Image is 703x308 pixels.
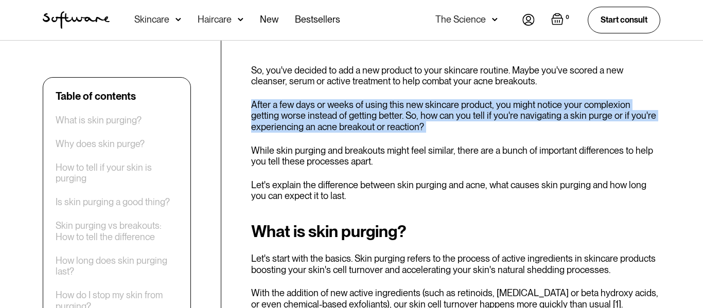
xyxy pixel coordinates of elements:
[251,253,660,275] p: Let's start with the basics. Skin purging refers to the process of active ingredients in skincare...
[588,7,660,33] a: Start consult
[56,197,170,208] a: Is skin purging a good thing?
[175,14,181,25] img: arrow down
[134,14,169,25] div: Skincare
[43,11,110,29] a: home
[56,221,178,243] a: Skin purging vs breakouts: How to tell the difference
[56,90,136,102] div: Table of contents
[551,13,571,27] a: Open empty cart
[56,138,145,150] a: Why does skin purge?
[251,179,660,202] p: Let's explain the difference between skin purging and acne, what causes skin purging and how long...
[56,255,178,277] a: How long does skin purging last?
[56,115,142,126] a: What is skin purging?
[56,162,178,184] a: How to tell if your skin is purging
[492,14,498,25] img: arrow down
[238,14,243,25] img: arrow down
[43,11,110,29] img: Software Logo
[564,13,571,22] div: 0
[251,222,660,241] h2: What is skin purging?
[251,65,660,87] p: So, you've decided to add a new product to your skincare routine. Maybe you've scored a new clean...
[251,145,660,167] p: While skin purging and breakouts might feel similar, there are a bunch of important differences t...
[251,99,660,133] p: After a few days or weeks of using this new skincare product, you might notice your complexion ge...
[435,14,486,25] div: The Science
[198,14,232,25] div: Haircare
